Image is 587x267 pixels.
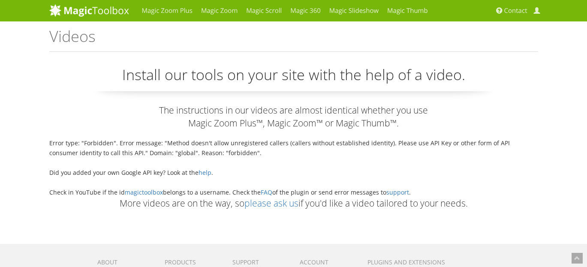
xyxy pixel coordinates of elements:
span: Contact [504,6,527,15]
a: help [199,168,211,177]
p: Install our tools on your site with the help of a video. [49,65,538,92]
div: Error type: "Forbidden". Error message: "Method doesn't allow unregistered callers (callers witho... [49,138,538,197]
a: support [386,188,409,196]
p: The instructions in our videos are almost identical whether you use Magic Zoom Plus™, Magic Zoom™... [49,104,538,129]
img: MagicToolbox.com - Image tools for your website [49,4,129,17]
h6: Products [165,259,219,265]
p: More videos are on the way, so if you'd like a video tailored to your needs. [49,197,538,210]
a: magictoolbox [125,188,163,196]
a: please ask us [244,197,298,209]
a: FAQ [261,188,272,196]
h6: Support [232,259,287,265]
h6: Plugins and extensions [367,259,456,265]
h6: Account [300,259,354,265]
h1: Videos [49,28,538,52]
h6: About [97,259,152,265]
